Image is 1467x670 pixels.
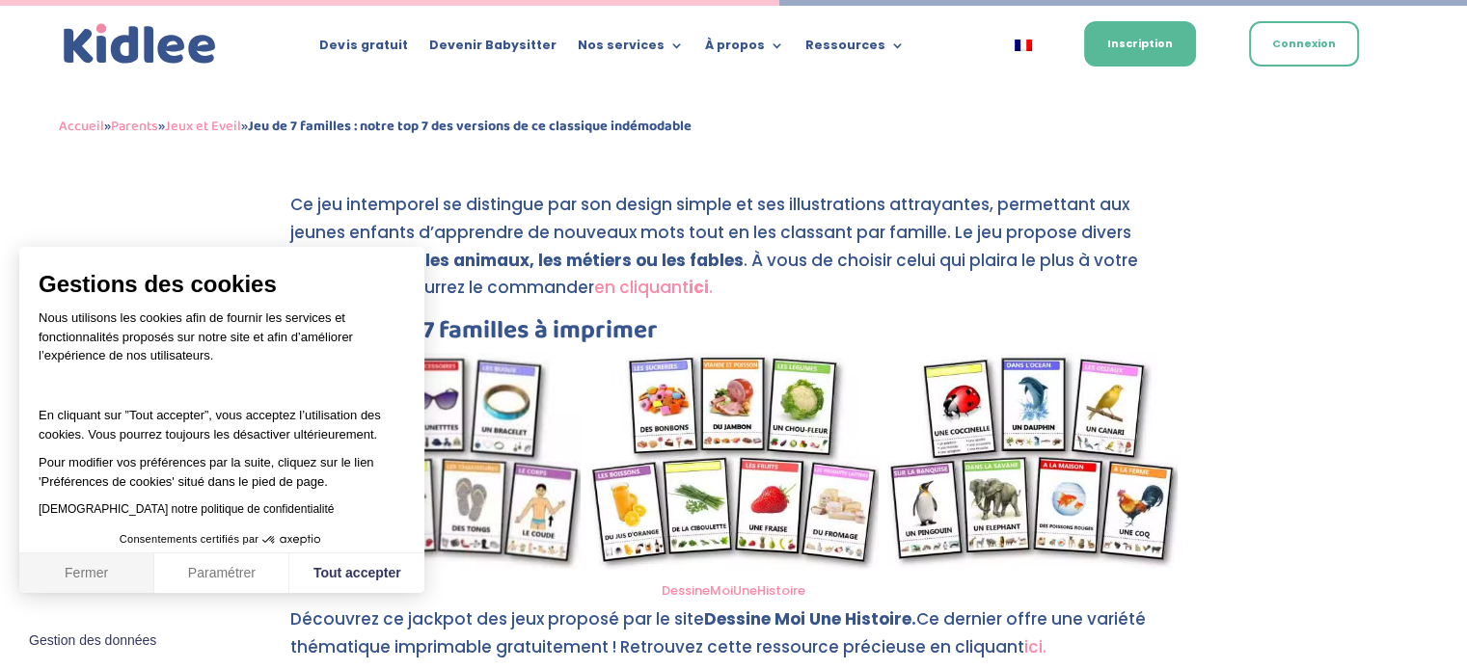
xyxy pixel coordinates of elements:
[262,511,320,569] svg: Axeptio
[1015,40,1032,51] img: Français
[425,249,744,272] strong: les animaux, les métiers ou les fables
[588,353,879,569] img: Nourritures
[689,276,709,299] strong: ici
[39,453,405,491] p: Pour modifier vos préférences par la suite, cliquez sur le lien 'Préférences de cookies' situé da...
[111,115,158,138] a: Parents
[110,527,334,552] button: Consentements certifiés par
[17,621,168,661] button: Fermer le widget sans consentement
[704,39,783,60] a: À propos
[594,276,713,299] a: en cliquantici.
[319,39,407,60] a: Devis gratuit
[662,581,805,600] a: DessineMoiUneHistoire
[39,270,405,299] span: Gestions des cookies
[59,115,692,138] span: » » »
[290,354,581,570] img: jeu corps et vetements
[120,534,258,545] span: Consentements certifiés par
[59,19,221,69] img: logo_kidlee_bleu
[59,115,104,138] a: Accueil
[887,354,1178,570] img: Animaux
[289,553,424,594] button: Tout accepter
[704,607,916,630] strong: Dessine Moi Une Histoire.
[248,115,692,138] strong: Jeu de 7 familles : notre top 7 des versions de ce classique indémodable
[1249,21,1359,67] a: Connexion
[165,115,241,138] a: Jeux et Eveil
[39,388,405,444] p: En cliquant sur ”Tout accepter”, vous acceptez l’utilisation des cookies. Vous pourrez toujours l...
[290,318,1178,353] h3: Des jeux de 7 familles à imprimer
[39,502,334,516] a: [DEMOGRAPHIC_DATA] notre politique de confidentialité
[290,191,1178,319] p: Ce jeu intemporel se distingue par son design simple et ses illustrations attrayantes, permettant...
[59,19,221,69] a: Kidlee Logo
[804,39,904,60] a: Ressources
[39,308,405,378] p: Nous utilisons les cookies afin de fournir les services et fonctionnalités proposés sur notre sit...
[428,39,556,60] a: Devenir Babysitter
[1024,635,1046,658] a: ici.
[154,553,289,594] button: Paramétrer
[19,553,154,594] button: Fermer
[1084,21,1196,67] a: Inscription
[29,632,156,650] span: Gestion des données
[577,39,683,60] a: Nos services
